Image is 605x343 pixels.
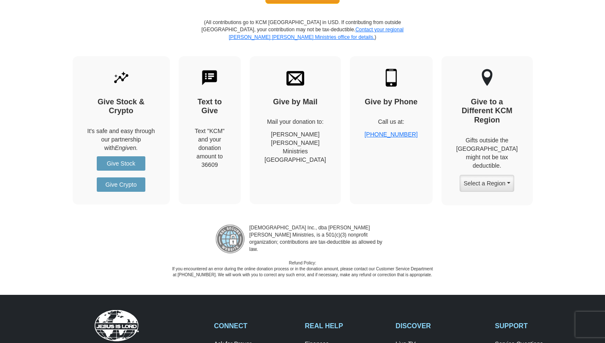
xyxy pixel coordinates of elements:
[112,69,130,87] img: give-by-stock.svg
[495,322,577,330] h2: SUPPORT
[215,224,245,254] img: refund-policy
[245,224,390,254] p: [DEMOGRAPHIC_DATA] Inc., dba [PERSON_NAME] [PERSON_NAME] Ministries, is a 501(c)(3) nonprofit org...
[87,127,155,152] p: It's safe and easy through our partnership with
[365,131,418,138] a: [PHONE_NUMBER]
[193,127,226,169] div: Text "KCM" and your donation amount to 36609
[264,117,326,126] p: Mail your donation to:
[305,322,387,330] h2: REAL HELP
[201,19,404,56] p: (All contributions go to KCM [GEOGRAPHIC_DATA] in USD. If contributing from outside [GEOGRAPHIC_D...
[286,69,304,87] img: envelope.svg
[365,117,418,126] p: Call us at:
[87,98,155,116] h4: Give Stock & Crypto
[395,322,486,330] h2: DISCOVER
[481,69,493,87] img: other-region
[115,144,138,151] i: Engiven.
[97,177,145,192] a: Give Crypto
[382,69,400,87] img: mobile.svg
[264,98,326,107] h4: Give by Mail
[460,175,514,192] button: Select a Region
[456,98,518,125] h4: Give to a Different KCM Region
[456,136,518,170] p: Gifts outside the [GEOGRAPHIC_DATA] might not be tax deductible.
[214,322,296,330] h2: CONNECT
[264,130,326,164] p: [PERSON_NAME] [PERSON_NAME] Ministries [GEOGRAPHIC_DATA]
[172,260,433,278] p: Refund Policy: If you encountered an error during the online donation process or in the donation ...
[229,27,403,40] a: Contact your regional [PERSON_NAME] [PERSON_NAME] Ministries office for details.
[201,69,218,87] img: text-to-give.svg
[193,98,226,116] h4: Text to Give
[97,156,145,171] a: Give Stock
[365,98,418,107] h4: Give by Phone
